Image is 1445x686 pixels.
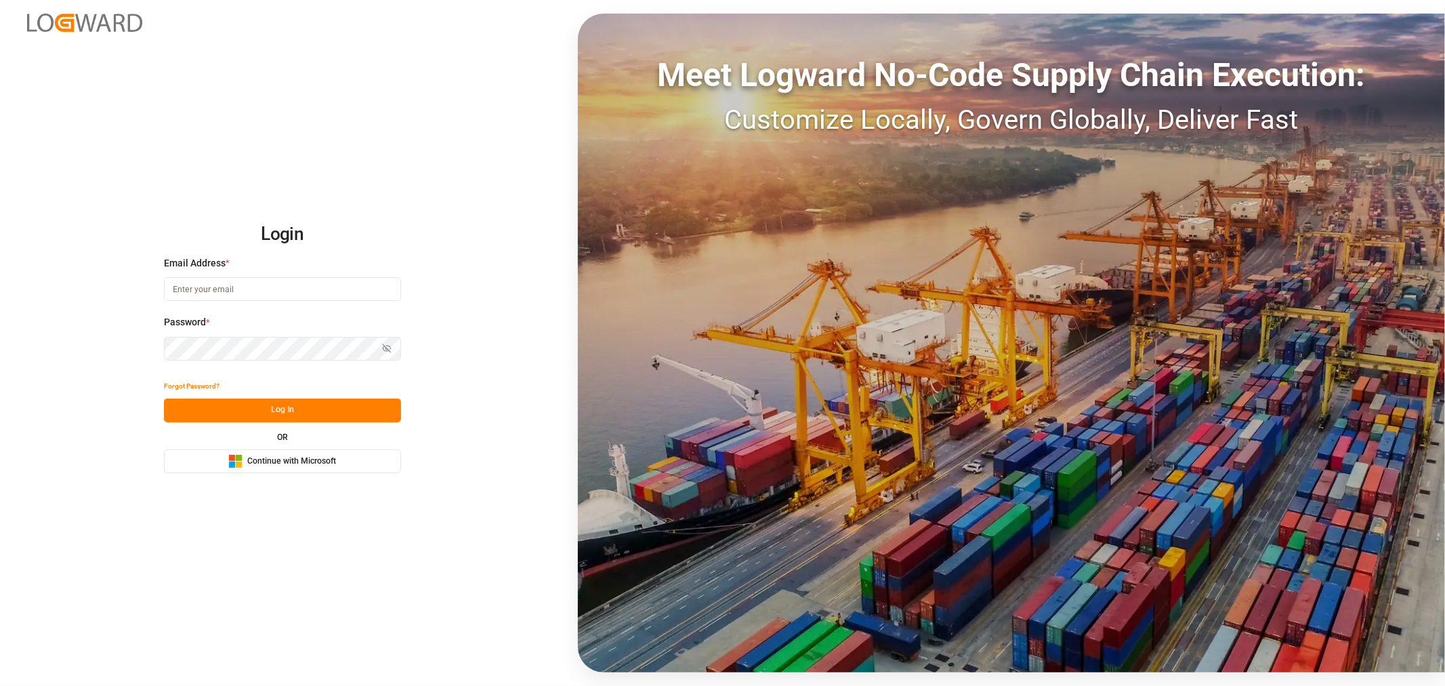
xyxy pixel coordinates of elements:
[164,277,401,301] input: Enter your email
[164,449,401,473] button: Continue with Microsoft
[164,399,401,422] button: Log In
[27,14,142,32] img: Logward_new_orange.png
[247,456,336,468] span: Continue with Microsoft
[578,100,1445,140] div: Customize Locally, Govern Globally, Deliver Fast
[164,256,226,270] span: Email Address
[164,213,401,256] h2: Login
[277,433,288,441] small: OR
[164,375,219,399] button: Forgot Password?
[164,315,206,329] span: Password
[578,51,1445,100] div: Meet Logward No-Code Supply Chain Execution:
